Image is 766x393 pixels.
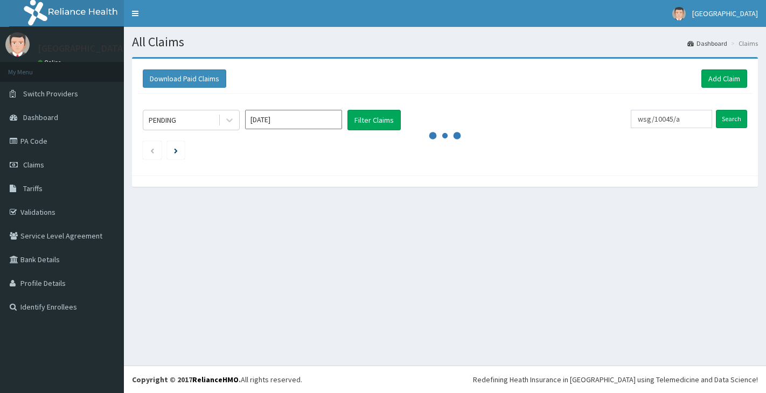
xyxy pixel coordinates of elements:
img: User Image [672,7,686,20]
span: Tariffs [23,184,43,193]
h1: All Claims [132,35,758,49]
li: Claims [728,39,758,48]
svg: audio-loading [429,120,461,152]
button: Download Paid Claims [143,69,226,88]
a: Add Claim [701,69,747,88]
a: Dashboard [687,39,727,48]
div: Redefining Heath Insurance in [GEOGRAPHIC_DATA] using Telemedicine and Data Science! [473,374,758,385]
span: Dashboard [23,113,58,122]
input: Search [716,110,747,128]
footer: All rights reserved. [124,366,766,393]
span: Claims [23,160,44,170]
div: PENDING [149,115,176,125]
p: [GEOGRAPHIC_DATA] [38,44,127,53]
span: Switch Providers [23,89,78,99]
a: Online [38,59,64,66]
a: Previous page [150,145,155,155]
button: Filter Claims [347,110,401,130]
strong: Copyright © 2017 . [132,375,241,384]
img: User Image [5,32,30,57]
input: Search by HMO ID [631,110,712,128]
span: [GEOGRAPHIC_DATA] [692,9,758,18]
a: Next page [174,145,178,155]
a: RelianceHMO [192,375,239,384]
input: Select Month and Year [245,110,342,129]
